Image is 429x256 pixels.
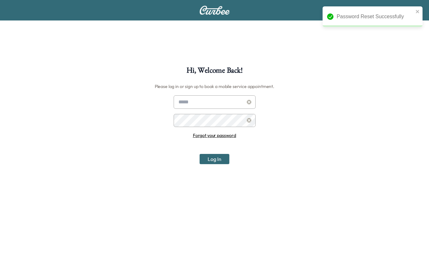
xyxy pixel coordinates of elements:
button: Log In [200,154,229,164]
img: Curbee Logo [199,6,230,15]
a: Forgot your password [193,132,236,138]
h1: Hi, Welcome Back! [187,67,243,77]
button: close [416,9,420,14]
h6: Please log in or sign up to book a mobile service appointment. [155,81,274,92]
div: Password Reset Successfully [337,13,414,20]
